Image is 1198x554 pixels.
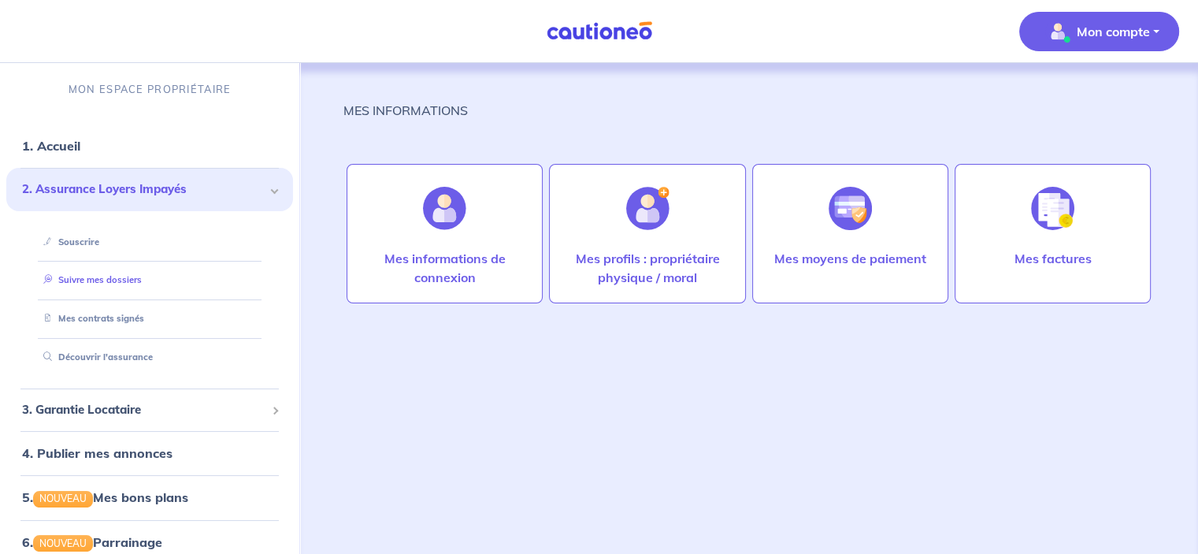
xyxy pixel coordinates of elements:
[1019,12,1179,51] button: illu_account_valid_menu.svgMon compte
[6,130,293,162] div: 1. Accueil
[37,274,142,285] a: Suivre mes dossiers
[25,267,274,293] div: Suivre mes dossiers
[25,344,274,370] div: Découvrir l'assurance
[22,445,172,461] a: 4. Publier mes annonces
[22,138,80,154] a: 1. Accueil
[363,249,526,287] p: Mes informations de connexion
[37,313,144,324] a: Mes contrats signés
[6,168,293,211] div: 2. Assurance Loyers Impayés
[1045,19,1070,44] img: illu_account_valid_menu.svg
[343,101,468,120] p: MES INFORMATIONS
[1014,249,1091,268] p: Mes factures
[22,489,188,505] a: 5.NOUVEAUMes bons plans
[540,21,658,41] img: Cautioneo
[25,306,274,332] div: Mes contrats signés
[6,481,293,513] div: 5.NOUVEAUMes bons plans
[25,229,274,255] div: Souscrire
[6,395,293,426] div: 3. Garantie Locataire
[37,236,99,247] a: Souscrire
[22,401,265,419] span: 3. Garantie Locataire
[423,187,466,230] img: illu_account.svg
[37,351,153,363] a: Découvrir l'assurance
[1077,22,1150,41] p: Mon compte
[566,249,729,287] p: Mes profils : propriétaire physique / moral
[22,534,162,550] a: 6.NOUVEAUParrainage
[22,180,265,199] span: 2. Assurance Loyers Impayés
[626,187,669,230] img: illu_account_add.svg
[774,249,926,268] p: Mes moyens de paiement
[6,437,293,469] div: 4. Publier mes annonces
[1031,187,1074,230] img: illu_invoice.svg
[69,82,231,97] p: MON ESPACE PROPRIÉTAIRE
[829,187,872,230] img: illu_credit_card_no_anim.svg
